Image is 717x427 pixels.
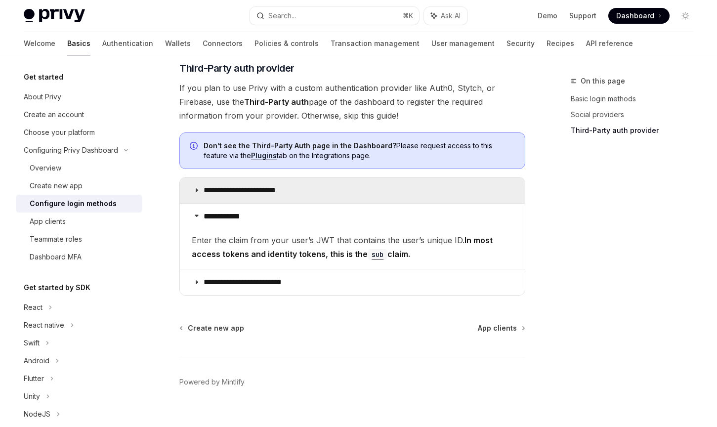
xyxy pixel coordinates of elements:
a: Demo [538,11,557,21]
span: Please request access to this feature via the tab on the Integrations page. [204,141,515,161]
div: Unity [24,390,40,402]
a: Create new app [180,323,244,333]
span: App clients [478,323,517,333]
a: Third-Party auth provider [571,123,701,138]
span: ⌘ K [403,12,413,20]
a: Wallets [165,32,191,55]
span: Third-Party auth provider [179,61,295,75]
a: Dashboard [608,8,670,24]
div: Dashboard MFA [30,251,82,263]
div: Android [24,355,49,367]
div: App clients [30,215,66,227]
div: About Privy [24,91,61,103]
a: Recipes [547,32,574,55]
a: App clients [478,323,524,333]
a: Welcome [24,32,55,55]
a: Create new app [16,177,142,195]
a: Authentication [102,32,153,55]
div: React [24,301,42,313]
a: Support [569,11,596,21]
h5: Get started by SDK [24,282,90,294]
img: light logo [24,9,85,23]
strong: Don’t see the Third-Party Auth page in the Dashboard? [204,141,396,150]
div: React native [24,319,64,331]
div: Flutter [24,373,44,384]
a: Powered by Mintlify [179,377,245,387]
span: On this page [581,75,625,87]
span: Create new app [188,323,244,333]
span: If you plan to use Privy with a custom authentication provider like Auth0, Stytch, or Firebase, u... [179,81,525,123]
div: Create new app [30,180,83,192]
div: Overview [30,162,61,174]
a: Policies & controls [254,32,319,55]
a: Dashboard MFA [16,248,142,266]
a: Choose your platform [16,124,142,141]
span: Dashboard [616,11,654,21]
a: App clients [16,213,142,230]
a: Teammate roles [16,230,142,248]
div: Swift [24,337,40,349]
div: Teammate roles [30,233,82,245]
a: Overview [16,159,142,177]
a: sub [368,249,387,259]
a: Social providers [571,107,701,123]
code: sub [368,249,387,260]
a: Basic login methods [571,91,701,107]
div: Configuring Privy Dashboard [24,144,118,156]
a: Create an account [16,106,142,124]
a: Configure login methods [16,195,142,213]
h5: Get started [24,71,63,83]
div: Configure login methods [30,198,117,210]
div: Choose your platform [24,127,95,138]
svg: Info [190,142,200,152]
a: User management [431,32,495,55]
a: Transaction management [331,32,420,55]
div: Create an account [24,109,84,121]
a: About Privy [16,88,142,106]
a: Plugins [251,151,277,160]
strong: Third-Party auth [244,97,309,107]
a: Basics [67,32,90,55]
a: Connectors [203,32,243,55]
div: NodeJS [24,408,50,420]
button: Search...⌘K [250,7,419,25]
details: **** **** **Enter the claim from your user’s JWT that contains the user’s unique ID.In most acces... [180,203,525,269]
div: Search... [268,10,296,22]
a: Security [506,32,535,55]
span: Ask AI [441,11,461,21]
span: Enter the claim from your user’s JWT that contains the user’s unique ID. [192,233,513,261]
button: Toggle dark mode [677,8,693,24]
a: API reference [586,32,633,55]
button: Ask AI [424,7,467,25]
